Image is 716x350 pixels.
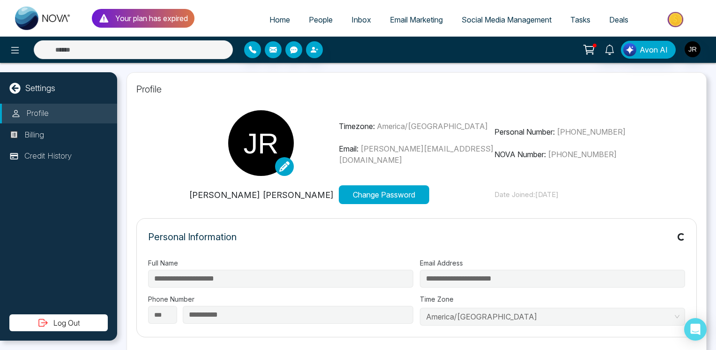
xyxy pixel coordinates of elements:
[452,11,561,29] a: Social Media Management
[390,15,443,24] span: Email Marketing
[342,11,380,29] a: Inbox
[26,107,49,120] p: Profile
[623,43,636,56] img: Lead Flow
[24,129,44,141] p: Billing
[380,11,452,29] a: Email Marketing
[642,9,710,30] img: Market-place.gif
[339,185,429,204] button: Change Password
[377,122,488,131] span: America/[GEOGRAPHIC_DATA]
[494,149,650,160] p: NOVA Number:
[115,13,188,24] p: Your plan has expired
[25,82,55,94] p: Settings
[462,15,552,24] span: Social Media Management
[640,44,668,55] span: Avon AI
[9,314,108,331] button: Log Out
[621,41,676,59] button: Avon AI
[557,127,626,137] span: [PHONE_NUMBER]
[148,294,413,304] label: Phone Number
[420,258,685,268] label: Email Address
[148,258,413,268] label: Full Name
[494,190,650,200] p: Date Joined: [DATE]
[548,150,617,159] span: [PHONE_NUMBER]
[148,230,237,244] p: Personal Information
[299,11,342,29] a: People
[420,294,685,304] label: Time Zone
[269,15,290,24] span: Home
[600,11,638,29] a: Deals
[684,318,707,341] div: Open Intercom Messenger
[15,7,71,30] img: Nova CRM Logo
[339,143,494,166] p: Email:
[426,310,679,324] span: America/Toronto
[351,15,371,24] span: Inbox
[685,41,701,57] img: User Avatar
[136,82,697,96] p: Profile
[609,15,628,24] span: Deals
[309,15,333,24] span: People
[570,15,590,24] span: Tasks
[339,144,493,165] span: [PERSON_NAME][EMAIL_ADDRESS][DOMAIN_NAME]
[494,126,650,137] p: Personal Number:
[183,189,339,201] p: [PERSON_NAME] [PERSON_NAME]
[339,121,494,132] p: Timezone:
[260,11,299,29] a: Home
[561,11,600,29] a: Tasks
[24,150,72,162] p: Credit History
